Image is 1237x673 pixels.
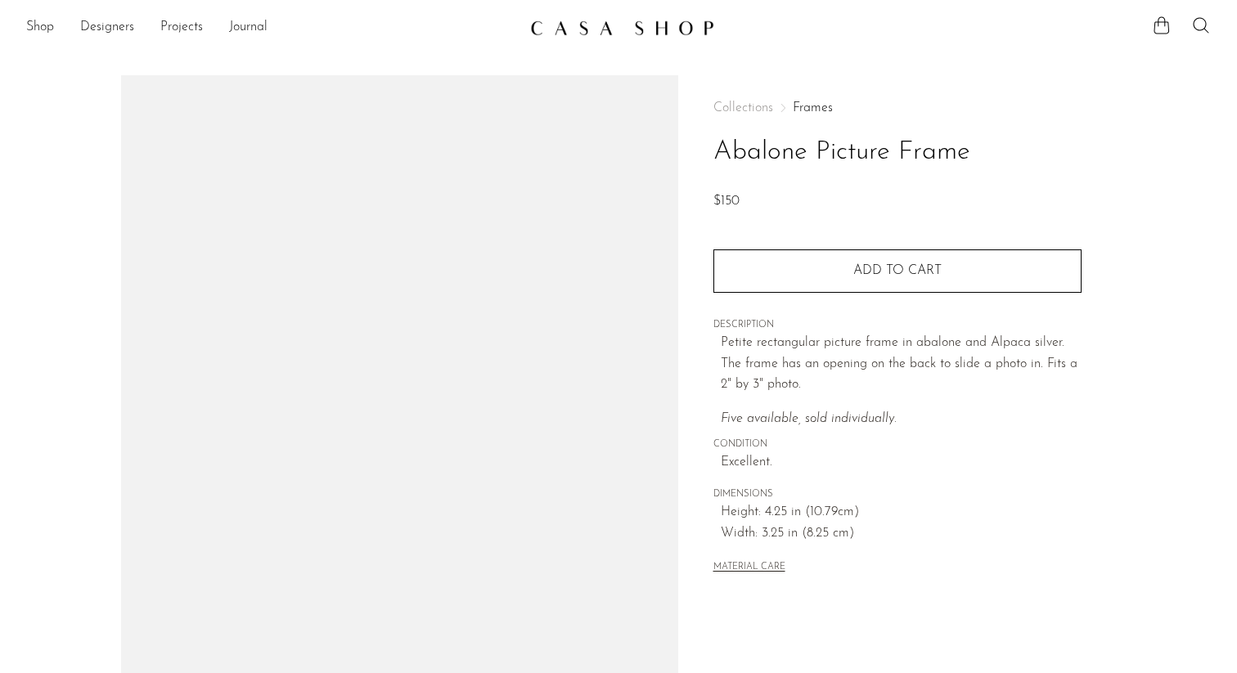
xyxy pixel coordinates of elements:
button: MATERIAL CARE [713,562,785,574]
nav: Breadcrumbs [713,101,1082,114]
span: Excellent. [721,452,1082,473]
a: Journal [229,17,268,38]
span: DESCRIPTION [713,318,1082,333]
span: $150 [713,195,740,208]
a: Projects [160,17,203,38]
em: Five available, sold individually. [721,412,897,425]
span: Collections [713,101,773,114]
button: Add to cart [713,249,1082,292]
span: DIMENSIONS [713,487,1082,502]
a: Designers [80,17,134,38]
span: Add to cart [853,264,942,277]
a: Frames [793,101,833,114]
span: Height: 4.25 in (10.79cm) [721,502,1082,523]
span: CONDITION [713,437,1082,452]
nav: Desktop navigation [26,14,517,42]
span: Width: 3.25 in (8.25 cm) [721,523,1082,545]
a: Shop [26,17,54,38]
span: Petite rectangular picture frame in abalone and Alpaca silver. The frame has an opening on the ba... [721,336,1077,391]
ul: NEW HEADER MENU [26,14,517,42]
h1: Abalone Picture Frame [713,132,1082,173]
